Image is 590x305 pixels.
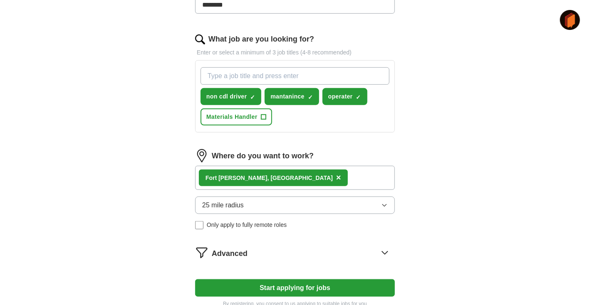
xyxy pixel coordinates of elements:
input: Type a job title and press enter [201,67,389,85]
label: What job are you looking for? [208,34,314,45]
span: ✓ [308,94,313,101]
span: ✓ [250,94,255,101]
span: operater [328,92,353,101]
span: Advanced [212,248,248,259]
p: Enter or select a minimum of 3 job titles (4-8 recommended) [195,48,395,57]
span: × [336,173,341,182]
button: operater✓ [322,88,367,105]
span: Materials Handler [206,113,258,121]
span: ✓ [356,94,361,101]
img: filter [195,246,208,259]
button: × [336,172,341,184]
strong: Fort [PERSON_NAME] [206,175,268,181]
button: Materials Handler [201,108,272,125]
button: non cdl driver✓ [201,88,261,105]
img: location.png [195,149,208,162]
span: Only apply to fully remote roles [207,221,287,229]
button: mantanince✓ [265,88,319,105]
label: Where do you want to work? [212,150,314,162]
img: search.png [195,34,205,44]
button: 25 mile radius [195,197,395,214]
button: Start applying for jobs [195,279,395,297]
input: Only apply to fully remote roles [195,221,203,229]
span: non cdl driver [206,92,247,101]
span: mantanince [270,92,304,101]
div: , [GEOGRAPHIC_DATA] [206,174,333,182]
span: 25 mile radius [202,200,244,210]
